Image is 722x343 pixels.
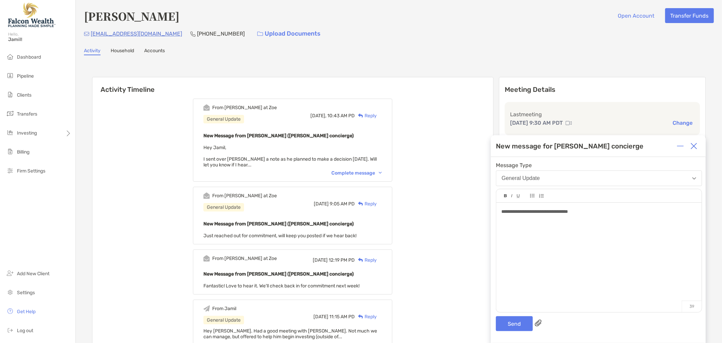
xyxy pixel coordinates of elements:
[203,271,354,277] b: New Message from [PERSON_NAME] ([PERSON_NAME] concierge)
[203,283,359,289] span: Fantastic! Love to hear it. We'll check back in for commitment next week!
[329,257,355,263] span: 12:19 PM PD
[692,177,696,180] img: Open dropdown arrow
[17,54,41,60] span: Dashboard
[539,194,544,198] img: Editor control icon
[212,256,277,261] div: From [PERSON_NAME] at Zoe
[8,3,56,27] img: Falcon Wealth Planning Logo
[17,130,37,136] span: Investing
[677,143,684,149] img: Expand or collapse
[379,172,382,174] img: Chevron icon
[17,149,29,155] span: Billing
[358,315,363,319] img: Reply icon
[17,111,37,117] span: Transfers
[203,305,210,312] img: Event icon
[355,257,377,264] div: Reply
[17,328,33,334] span: Log out
[613,8,660,23] button: Open Account
[504,194,507,198] img: Editor control icon
[6,53,14,61] img: dashboard icon
[691,143,697,149] img: Close
[310,113,326,119] span: [DATE],
[203,203,244,211] div: General Update
[253,26,325,41] a: Upload Documents
[6,288,14,296] img: settings icon
[17,309,36,315] span: Get Help
[84,32,89,36] img: Email Icon
[203,221,354,227] b: New Message from [PERSON_NAME] ([PERSON_NAME] concierge)
[535,320,542,326] img: paperclip attachments
[84,8,179,24] h4: [PERSON_NAME]
[91,29,182,38] p: [EMAIL_ADDRESS][DOMAIN_NAME]
[17,290,35,296] span: Settings
[6,72,14,80] img: pipeline icon
[331,170,382,176] div: Complete message
[6,90,14,99] img: clients icon
[358,258,363,262] img: Reply icon
[530,194,535,198] img: Editor control icon
[330,201,355,207] span: 9:05 AM PD
[203,255,210,262] img: Event icon
[355,112,377,119] div: Reply
[496,142,643,150] div: New message for [PERSON_NAME] concierge
[203,104,210,111] img: Event icon
[505,85,700,94] p: Meeting Details
[502,175,540,181] div: General Update
[84,48,101,55] a: Activity
[355,200,377,207] div: Reply
[358,114,363,118] img: Reply icon
[517,194,520,198] img: Editor control icon
[6,147,14,156] img: billing icon
[6,269,14,277] img: add_new_client icon
[682,301,702,312] p: 39
[197,29,245,38] p: [PHONE_NUMBER]
[17,92,31,98] span: Clients
[329,314,355,320] span: 11:15 AM PD
[203,145,377,168] span: Hey Jamil, I sent over [PERSON_NAME] a note as he planned to make a decision [DATE]. Will let you...
[358,202,363,206] img: Reply icon
[496,316,533,331] button: Send
[566,120,572,126] img: communication type
[665,8,714,23] button: Transfer Funds
[6,326,14,334] img: logout icon
[671,119,695,126] button: Change
[144,48,165,55] a: Accounts
[212,105,277,110] div: From [PERSON_NAME] at Zoe
[510,119,563,127] p: [DATE] 9:30 AM PDT
[190,31,196,37] img: Phone Icon
[203,316,244,324] div: General Update
[313,257,328,263] span: [DATE]
[111,48,134,55] a: Household
[17,168,45,174] span: Firm Settings
[203,193,210,199] img: Event icon
[6,128,14,137] img: investing icon
[17,271,49,277] span: Add New Client
[257,32,263,36] img: button icon
[510,110,695,119] p: Last meeting
[203,133,354,139] b: New Message from [PERSON_NAME] ([PERSON_NAME] concierge)
[496,170,702,186] button: General Update
[511,194,512,198] img: Editor control icon
[313,314,328,320] span: [DATE]
[314,201,329,207] span: [DATE]
[203,115,244,123] div: General Update
[203,233,356,239] span: Just reached out for commitment, will keep you posted if we hear back!
[6,166,14,175] img: firm-settings icon
[212,193,277,199] div: From [PERSON_NAME] at Zoe
[6,109,14,118] img: transfers icon
[8,37,71,42] span: Jamil!
[496,162,702,168] span: Message Type
[327,113,355,119] span: 10:43 AM PD
[17,73,34,79] span: Pipeline
[212,306,236,311] div: From Jamil
[355,313,377,320] div: Reply
[92,77,493,94] h6: Activity Timeline
[203,328,377,340] span: Hey [PERSON_NAME]. Had a good meeting with [PERSON_NAME]. Not much we can manage, but offered to ...
[6,307,14,315] img: get-help icon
